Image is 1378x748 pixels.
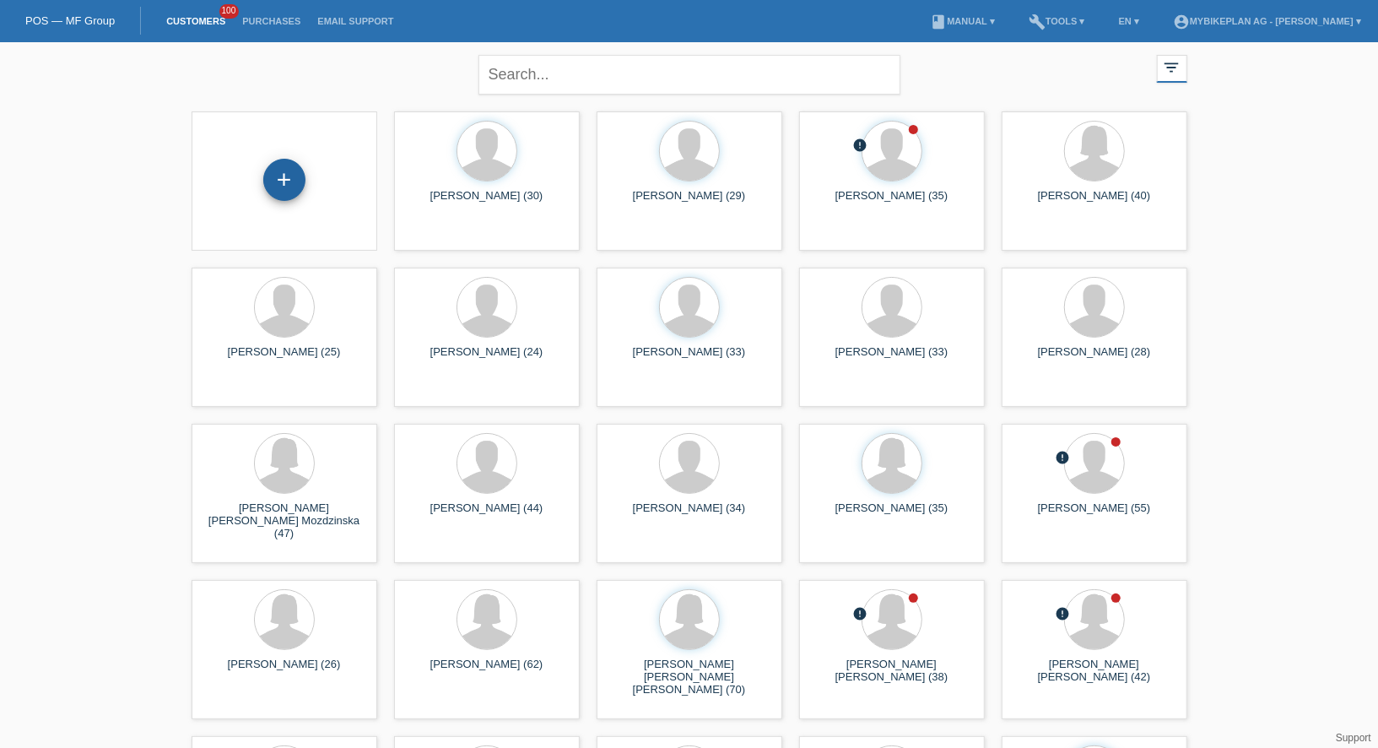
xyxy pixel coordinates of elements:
[1336,732,1371,744] a: Support
[1165,16,1370,26] a: account_circleMybikeplan AG - [PERSON_NAME] ▾
[610,345,769,372] div: [PERSON_NAME] (33)
[219,4,240,19] span: 100
[408,189,566,216] div: [PERSON_NAME] (30)
[853,138,868,153] i: error
[1056,606,1071,624] div: unconfirmed, pending
[205,658,364,685] div: [PERSON_NAME] (26)
[25,14,115,27] a: POS — MF Group
[205,345,364,372] div: [PERSON_NAME] (25)
[234,16,309,26] a: Purchases
[1056,606,1071,621] i: error
[1015,658,1174,685] div: [PERSON_NAME] [PERSON_NAME] (42)
[1029,14,1046,30] i: build
[1015,189,1174,216] div: [PERSON_NAME] (40)
[813,501,971,528] div: [PERSON_NAME] (35)
[408,501,566,528] div: [PERSON_NAME] (44)
[1020,16,1094,26] a: buildTools ▾
[853,606,868,624] div: unconfirmed, pending
[1111,16,1148,26] a: EN ▾
[853,606,868,621] i: error
[1015,345,1174,372] div: [PERSON_NAME] (28)
[853,138,868,155] div: unconfirmed, pending
[309,16,402,26] a: Email Support
[1173,14,1190,30] i: account_circle
[264,165,305,194] div: Add customer
[813,658,971,685] div: [PERSON_NAME] [PERSON_NAME] (38)
[205,501,364,532] div: [PERSON_NAME] [PERSON_NAME] Mozdzinska (47)
[930,14,947,30] i: book
[1056,450,1071,465] i: error
[1015,501,1174,528] div: [PERSON_NAME] (55)
[158,16,234,26] a: Customers
[813,345,971,372] div: [PERSON_NAME] (33)
[921,16,1003,26] a: bookManual ▾
[478,55,900,95] input: Search...
[610,501,769,528] div: [PERSON_NAME] (34)
[813,189,971,216] div: [PERSON_NAME] (35)
[408,658,566,685] div: [PERSON_NAME] (62)
[1056,450,1071,468] div: unconfirmed, pending
[1163,58,1181,77] i: filter_list
[408,345,566,372] div: [PERSON_NAME] (24)
[610,189,769,216] div: [PERSON_NAME] (29)
[610,658,769,688] div: [PERSON_NAME] [PERSON_NAME] [PERSON_NAME] (70)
